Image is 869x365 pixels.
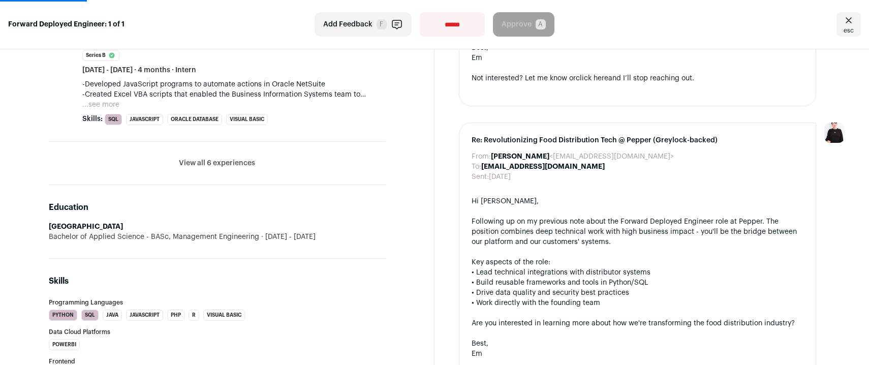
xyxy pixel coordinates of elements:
[472,135,803,145] span: Re: Revolutionizing Food Distribution Tech @ Pepper (Greylock-backed)
[49,275,385,287] h2: Skills
[82,100,119,110] button: ...see more
[472,53,803,63] div: Em
[576,75,608,82] a: click here
[377,19,387,29] span: F
[226,114,268,125] li: Visual Basic
[472,267,803,278] div: • Lead technical integrations with distributor systems
[472,73,803,83] div: Not interested? Let me know or and I’ll stop reaching out.
[49,339,80,350] li: PowerBI
[49,232,385,242] div: Bachelor of Applied Science - BASc, Management Engineering
[82,79,385,100] p: -Developed JavaScript programs to automate actions in Oracle NetSuite -Created Excel VBA scripts ...
[472,298,803,308] div: • Work directly with the founding team
[126,114,163,125] li: JavaScript
[315,12,412,37] button: Add Feedback F
[472,172,489,182] dt: Sent:
[167,310,184,321] li: PHP
[844,26,854,35] span: esc
[472,151,491,162] dt: From:
[472,162,481,172] dt: To:
[49,358,385,364] h3: Frontend
[472,257,803,267] div: Key aspects of the role:
[472,288,803,298] div: • Drive data quality and security best practices
[491,153,549,160] b: [PERSON_NAME]
[472,318,803,328] div: Are you interested in learning more about how we're transforming the food distribution industry?
[49,329,385,335] h3: Data Cloud Platforms
[103,310,122,321] li: Java
[491,151,674,162] dd: <[EMAIL_ADDRESS][DOMAIN_NAME]>
[49,223,123,230] strong: [GEOGRAPHIC_DATA]
[105,114,122,125] li: SQL
[323,19,373,29] span: Add Feedback
[472,217,803,247] div: Following up on my previous note about the Forward Deployed Engineer role at Pepper. The position...
[481,163,605,170] b: [EMAIL_ADDRESS][DOMAIN_NAME]
[167,114,222,125] li: Oracle Database
[49,299,385,306] h3: Programming Languages
[189,310,199,321] li: R
[8,19,125,29] strong: Forward Deployed Engineer: 1 of 1
[126,310,163,321] li: JavaScript
[489,172,511,182] dd: [DATE]
[472,349,803,359] div: Em
[259,232,316,242] span: [DATE] - [DATE]
[49,310,77,321] li: Python
[203,310,245,321] li: Visual Basic
[82,114,103,124] span: Skills:
[49,201,385,214] h2: Education
[82,50,119,61] li: Series B
[824,123,845,143] img: 9240684-medium_jpg
[82,65,196,75] span: [DATE] - [DATE] · 4 months · Intern
[472,278,803,288] div: • Build reusable frameworks and tools in Python/SQL
[179,158,255,168] button: View all 6 experiences
[81,310,99,321] li: SQL
[472,339,803,349] div: Best,
[472,196,803,206] div: Hi [PERSON_NAME],
[836,12,861,37] a: Close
